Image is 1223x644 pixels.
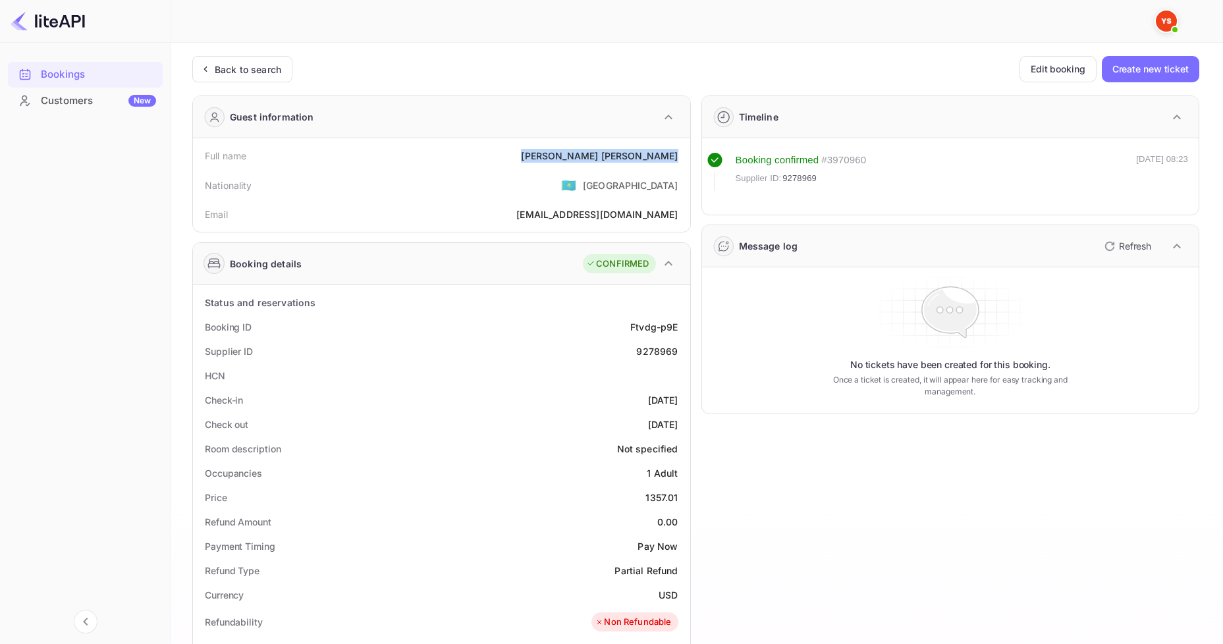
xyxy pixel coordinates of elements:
[657,515,678,529] div: 0.00
[205,491,227,504] div: Price
[230,257,302,271] div: Booking details
[205,369,225,383] div: HCN
[1019,56,1097,82] button: Edit booking
[1156,11,1177,32] img: Yandex Support
[1097,236,1156,257] button: Refresh
[205,466,262,480] div: Occupancies
[614,564,678,577] div: Partial Refund
[617,442,678,456] div: Not specified
[205,207,228,221] div: Email
[1119,239,1151,253] p: Refresh
[739,110,778,124] div: Timeline
[205,417,248,431] div: Check out
[11,11,85,32] img: LiteAPI logo
[8,88,163,114] div: CustomersNew
[8,62,163,86] a: Bookings
[638,539,678,553] div: Pay Now
[739,239,798,253] div: Message log
[205,615,263,629] div: Refundability
[659,588,678,602] div: USD
[817,374,1084,398] p: Once a ticket is created, it will appear here for easy tracking and management.
[205,149,246,163] div: Full name
[850,358,1050,371] p: No tickets have been created for this booking.
[41,94,156,109] div: Customers
[205,344,253,358] div: Supplier ID
[74,610,97,633] button: Collapse navigation
[736,153,819,168] div: Booking confirmed
[230,110,314,124] div: Guest information
[205,178,252,192] div: Nationality
[205,564,259,577] div: Refund Type
[561,173,576,197] span: United States
[516,207,678,221] div: [EMAIL_ADDRESS][DOMAIN_NAME]
[205,320,252,334] div: Booking ID
[128,95,156,107] div: New
[782,172,817,185] span: 9278969
[595,616,671,629] div: Non Refundable
[205,296,315,309] div: Status and reservations
[521,149,678,163] div: [PERSON_NAME] [PERSON_NAME]
[630,320,678,334] div: Ftvdg-p9E
[205,539,275,553] div: Payment Timing
[648,393,678,407] div: [DATE]
[205,393,243,407] div: Check-in
[205,442,281,456] div: Room description
[8,62,163,88] div: Bookings
[1136,153,1188,191] div: [DATE] 08:23
[647,466,678,480] div: 1 Adult
[645,491,678,504] div: 1357.01
[583,178,678,192] div: [GEOGRAPHIC_DATA]
[648,417,678,431] div: [DATE]
[821,153,866,168] div: # 3970960
[205,588,244,602] div: Currency
[205,515,271,529] div: Refund Amount
[215,63,281,76] div: Back to search
[1102,56,1199,82] button: Create new ticket
[8,88,163,113] a: CustomersNew
[736,172,782,185] span: Supplier ID:
[586,257,649,271] div: CONFIRMED
[636,344,678,358] div: 9278969
[41,67,156,82] div: Bookings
